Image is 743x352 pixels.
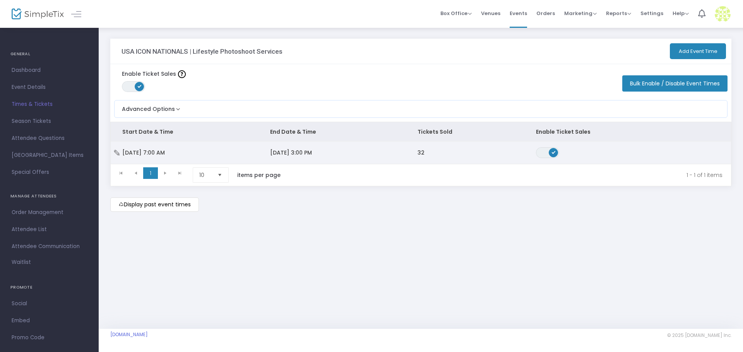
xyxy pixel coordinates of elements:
span: Times & Tickets [12,99,87,109]
th: Enable Ticket Sales [524,122,613,141]
span: Promo Code [12,333,87,343]
h3: USA ICON NATIONALS | Lifestyle Photoshoot Services [122,48,282,55]
span: [DATE] 3:00 PM [270,149,312,156]
h4: GENERAL [10,46,88,62]
span: Events [510,3,527,23]
span: Box Office [440,10,472,17]
span: 10 [199,171,211,179]
span: Marketing [564,10,597,17]
span: Attendee List [12,224,87,235]
span: Embed [12,316,87,326]
span: ON [138,84,142,88]
h4: MANAGE ATTENDEES [10,189,88,204]
span: Page 1 [143,167,158,179]
th: End Date & Time [259,122,406,141]
label: Enable Ticket Sales [122,70,186,78]
m-button: Display past event times [110,197,199,212]
th: Start Date & Time [111,122,259,141]
label: items per page [237,171,281,179]
span: Social [12,299,87,309]
span: [GEOGRAPHIC_DATA] Items [12,150,87,160]
span: [DATE] 7:00 AM [122,149,165,156]
span: Orders [536,3,555,23]
span: Waitlist [12,258,31,266]
span: Help [673,10,689,17]
span: Dashboard [12,65,87,75]
button: Advanced Options [115,100,182,113]
button: Select [214,168,225,182]
span: Settings [640,3,663,23]
span: Venues [481,3,500,23]
kendo-pager-info: 1 - 1 of 1 items [297,167,722,183]
div: Data table [111,122,731,164]
span: 32 [418,149,425,156]
span: Season Tickets [12,116,87,126]
a: [DOMAIN_NAME] [110,332,148,338]
h4: PROMOTE [10,280,88,295]
span: Attendee Questions [12,133,87,143]
span: Reports [606,10,631,17]
span: ON [551,150,555,154]
span: Event Details [12,82,87,92]
img: question-mark [178,70,186,78]
span: Order Management [12,207,87,218]
button: Add Event Time [670,43,726,59]
span: Attendee Communication [12,241,87,252]
span: Special Offers [12,167,87,177]
button: Bulk Enable / Disable Event Times [622,75,728,92]
span: © 2025 [DOMAIN_NAME] Inc. [667,332,731,338]
th: Tickets Sold [406,122,524,141]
